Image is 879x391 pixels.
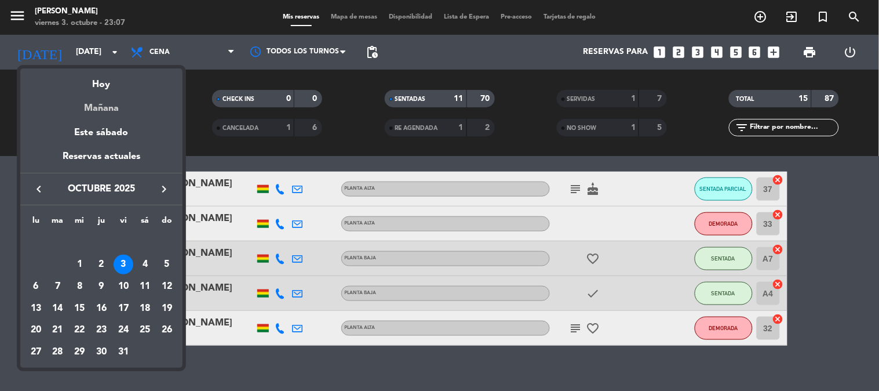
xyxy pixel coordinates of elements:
div: 9 [92,277,111,296]
td: 13 de octubre de 2025 [25,298,47,320]
td: 9 de octubre de 2025 [90,276,112,298]
td: 31 de octubre de 2025 [112,341,134,363]
div: 22 [70,320,89,340]
div: 4 [135,255,155,274]
div: 14 [48,299,68,318]
div: 19 [157,299,177,318]
th: miércoles [68,214,90,232]
td: 18 de octubre de 2025 [134,298,156,320]
th: jueves [90,214,112,232]
td: 30 de octubre de 2025 [90,341,112,363]
button: keyboard_arrow_right [154,182,174,197]
div: 31 [114,342,133,362]
td: 26 de octubre de 2025 [156,319,178,341]
th: lunes [25,214,47,232]
td: 22 de octubre de 2025 [68,319,90,341]
i: keyboard_arrow_right [157,182,171,196]
td: 12 de octubre de 2025 [156,276,178,298]
div: 24 [114,320,133,340]
div: 18 [135,299,155,318]
button: keyboard_arrow_left [28,182,49,197]
div: 11 [135,277,155,296]
td: 29 de octubre de 2025 [68,341,90,363]
td: 14 de octubre de 2025 [47,298,69,320]
div: Reservas actuales [20,149,183,173]
div: 23 [92,320,111,340]
div: Hoy [20,68,183,92]
td: 7 de octubre de 2025 [47,276,69,298]
div: 26 [157,320,177,340]
td: OCT. [25,232,178,254]
td: 24 de octubre de 2025 [112,319,134,341]
i: keyboard_arrow_left [32,182,46,196]
div: 15 [70,299,89,318]
div: 12 [157,277,177,296]
div: 29 [70,342,89,362]
div: 17 [114,299,133,318]
div: 16 [92,299,111,318]
div: 6 [26,277,46,296]
div: 20 [26,320,46,340]
div: Este sábado [20,117,183,149]
div: 28 [48,342,68,362]
div: 10 [114,277,133,296]
td: 11 de octubre de 2025 [134,276,156,298]
div: Mañana [20,92,183,116]
td: 28 de octubre de 2025 [47,341,69,363]
td: 6 de octubre de 2025 [25,276,47,298]
div: 21 [48,320,68,340]
div: 3 [114,255,133,274]
th: viernes [112,214,134,232]
td: 15 de octubre de 2025 [68,298,90,320]
div: 8 [70,277,89,296]
th: martes [47,214,69,232]
th: sábado [134,214,156,232]
td: 5 de octubre de 2025 [156,254,178,276]
div: 5 [157,255,177,274]
td: 3 de octubre de 2025 [112,254,134,276]
div: 30 [92,342,111,362]
div: 1 [70,255,89,274]
td: 16 de octubre de 2025 [90,298,112,320]
div: 27 [26,342,46,362]
td: 17 de octubre de 2025 [112,298,134,320]
td: 4 de octubre de 2025 [134,254,156,276]
div: 13 [26,299,46,318]
td: 1 de octubre de 2025 [68,254,90,276]
td: 8 de octubre de 2025 [68,276,90,298]
td: 19 de octubre de 2025 [156,298,178,320]
td: 27 de octubre de 2025 [25,341,47,363]
td: 20 de octubre de 2025 [25,319,47,341]
td: 23 de octubre de 2025 [90,319,112,341]
div: 2 [92,255,111,274]
td: 25 de octubre de 2025 [134,319,156,341]
td: 2 de octubre de 2025 [90,254,112,276]
div: 25 [135,320,155,340]
div: 7 [48,277,68,296]
td: 21 de octubre de 2025 [47,319,69,341]
th: domingo [156,214,178,232]
span: octubre 2025 [49,182,154,197]
td: 10 de octubre de 2025 [112,276,134,298]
